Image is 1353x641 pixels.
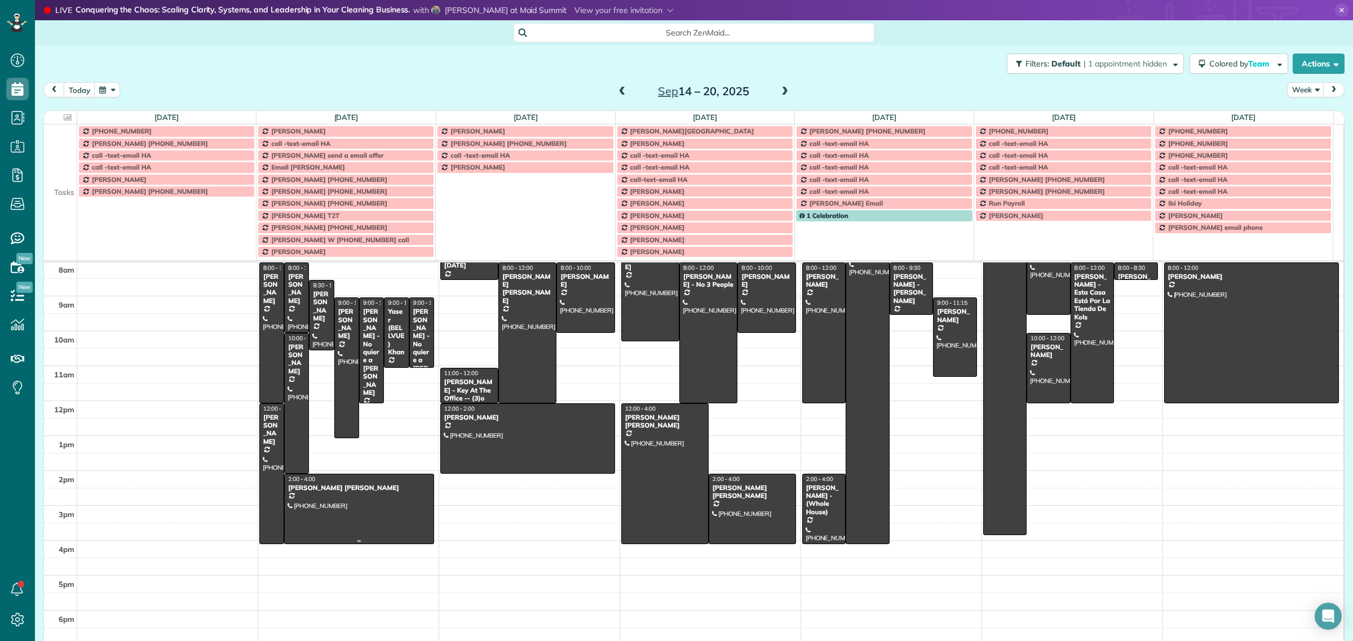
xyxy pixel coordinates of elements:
[806,475,833,483] span: 2:00 - 4:00
[413,5,429,15] span: with
[937,299,967,306] span: 9:00 - 11:15
[560,273,611,289] div: [PERSON_NAME]
[1323,82,1345,97] button: next
[413,299,444,306] span: 9:00 - 11:00
[1168,175,1227,184] span: call -text-email HA
[431,6,440,15] img: mike-callahan-312aff9392a7ed3f5befeea4d09099ad38ccb41c0d99b558844361c8a030ad45.jpg
[1209,59,1274,69] span: Colored by
[806,484,842,517] div: [PERSON_NAME] - (Whole House)
[1168,264,1199,271] span: 8:00 - 12:00
[625,405,656,412] span: 12:00 - 4:00
[288,475,315,483] span: 2:00 - 4:00
[1168,211,1223,220] span: [PERSON_NAME]
[633,85,774,97] h2: 14 – 20, 2025
[799,211,848,220] span: 1 Celebration
[59,300,74,309] span: 9am
[271,151,383,159] span: [PERSON_NAME] send a email offer
[363,299,393,306] span: 9:00 - 12:00
[362,308,381,397] div: [PERSON_NAME] - No quiere a [PERSON_NAME]
[263,413,281,446] div: [PERSON_NAME]
[1052,113,1076,122] a: [DATE]
[43,82,65,97] button: prev
[625,413,705,430] div: [PERSON_NAME] [PERSON_NAME]
[59,580,74,589] span: 5pm
[271,127,326,135] span: [PERSON_NAME]
[989,139,1048,148] span: call -text-email HA
[502,273,553,305] div: [PERSON_NAME] [PERSON_NAME]
[288,264,319,271] span: 8:00 - 10:00
[54,370,74,379] span: 11am
[1231,113,1255,122] a: [DATE]
[444,378,495,402] div: [PERSON_NAME] - Key At The Office -- (3)o
[1315,603,1342,630] div: Open Intercom Messenger
[450,127,505,135] span: [PERSON_NAME]
[288,343,306,376] div: [PERSON_NAME]
[1168,273,1336,281] div: [PERSON_NAME]
[630,163,689,171] span: call -text-email HA
[271,163,345,171] span: Email [PERSON_NAME]
[54,335,74,344] span: 10am
[59,545,74,554] span: 4pm
[388,299,418,306] span: 9:00 - 11:00
[989,175,1105,184] span: [PERSON_NAME] [PHONE_NUMBER]
[271,187,387,195] span: [PERSON_NAME] [PHONE_NUMBER]
[92,187,208,195] span: [PERSON_NAME] [PHONE_NUMBER]
[810,151,869,159] span: call -text-email HA
[450,163,505,171] span: [PERSON_NAME]
[625,255,676,271] div: [PERSON_NAME]
[1168,127,1228,135] span: [PHONE_NUMBER]
[263,405,294,412] span: 12:00 - 4:00
[630,139,685,148] span: [PERSON_NAME]
[271,235,409,244] span: [PERSON_NAME] W [PHONE_NUMBER] call
[630,175,688,184] span: call-text-email HA
[1030,343,1067,359] div: [PERSON_NAME]
[630,187,685,195] span: [PERSON_NAME]
[450,139,567,148] span: [PERSON_NAME] [PHONE_NUMBER]
[59,475,74,484] span: 2pm
[271,175,387,184] span: [PERSON_NAME] [PHONE_NUMBER]
[989,163,1048,171] span: call -text-email HA
[989,187,1105,195] span: [PERSON_NAME] [PHONE_NUMBER]
[658,84,678,98] span: Sep
[64,82,95,97] button: today
[741,264,772,271] span: 8:00 - 10:00
[313,282,343,289] span: 8:30 - 10:30
[444,370,478,377] span: 11:00 - 12:00
[1001,54,1184,74] a: Filters: Default | 1 appointment hidden
[271,139,330,148] span: call -text-email HA
[502,264,533,271] span: 8:00 - 12:00
[514,113,538,122] a: [DATE]
[263,273,281,305] div: [PERSON_NAME]
[560,264,591,271] span: 8:00 - 10:00
[271,247,326,256] span: [PERSON_NAME]
[16,282,33,293] span: New
[893,273,930,305] div: [PERSON_NAME] - [PERSON_NAME]
[271,199,387,207] span: [PERSON_NAME] [PHONE_NUMBER]
[872,113,896,122] a: [DATE]
[806,264,837,271] span: 8:00 - 12:00
[263,264,294,271] span: 8:00 - 12:00
[894,264,921,271] span: 8:00 - 9:30
[712,484,793,500] div: [PERSON_NAME] [PERSON_NAME]
[630,211,685,220] span: [PERSON_NAME]
[450,151,510,159] span: call -text-email HA
[810,127,926,135] span: [PERSON_NAME] [PHONE_NUMBER]
[1074,273,1111,321] div: [PERSON_NAME] - Esta Casa Está Por La Tienda De Kols
[989,127,1049,135] span: [PHONE_NUMBER]
[806,273,842,289] div: [PERSON_NAME]
[387,308,405,356] div: Yaser (BELLVUE) Khan
[59,615,74,624] span: 6pm
[92,175,147,184] span: [PERSON_NAME]
[338,308,356,340] div: [PERSON_NAME]
[1293,54,1345,74] button: Actions
[989,151,1048,159] span: call -text-email HA
[16,253,33,264] span: New
[630,199,685,207] span: [PERSON_NAME]
[444,413,612,421] div: [PERSON_NAME]
[154,113,179,122] a: [DATE]
[1084,59,1167,69] span: | 1 appointment hidden
[1117,273,1154,313] div: [PERSON_NAME] AND [PERSON_NAME]
[741,273,792,289] div: [PERSON_NAME]
[989,211,1044,220] span: [PERSON_NAME]
[59,440,74,449] span: 1pm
